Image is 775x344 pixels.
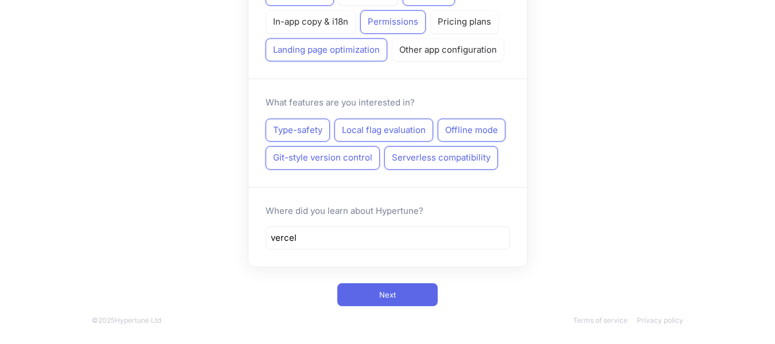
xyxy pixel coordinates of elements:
[637,316,683,325] a: Privacy policy
[368,15,418,29] p: Permissions
[342,124,426,137] p: Local flag evaluation
[573,316,628,325] a: Terms of service
[438,15,491,29] p: Pricing plans
[273,124,322,137] p: Type-safety
[379,291,396,298] span: Next
[399,44,497,57] p: Other app configuration
[266,205,510,218] p: Where did you learn about Hypertune?
[273,44,380,57] p: Landing page optimization
[266,96,415,110] p: What features are you interested in?
[337,283,438,306] button: Next
[273,15,348,29] p: In-app copy & i18n
[271,232,505,245] input: e.g. Google
[92,315,161,326] div: © 2025 Hypertune Ltd
[392,151,490,165] p: Serverless compatibility
[273,151,372,165] p: Git-style version control
[445,124,498,137] p: Offline mode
